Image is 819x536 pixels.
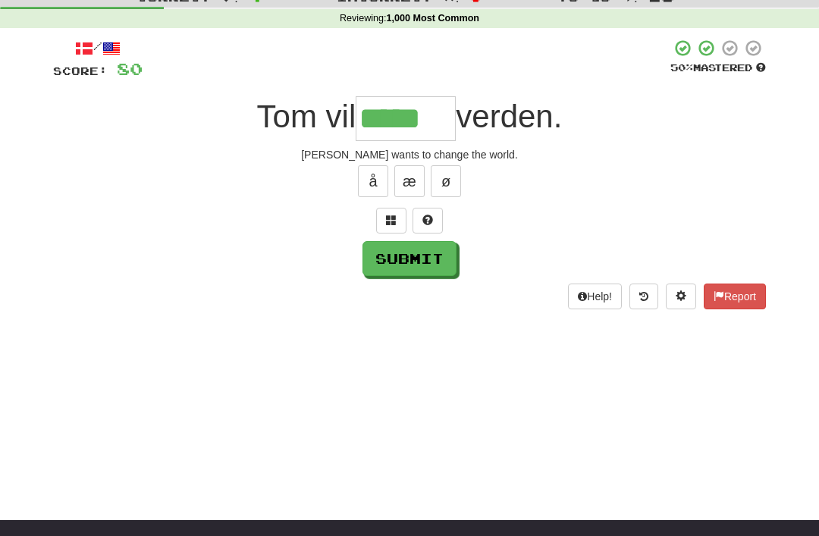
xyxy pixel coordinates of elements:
[670,61,766,75] div: Mastered
[629,284,658,309] button: Round history (alt+y)
[257,99,356,134] span: Tom vil
[568,284,622,309] button: Help!
[456,99,562,134] span: verden.
[362,241,457,276] button: Submit
[704,284,766,309] button: Report
[117,59,143,78] span: 80
[53,64,108,77] span: Score:
[376,208,406,234] button: Switch sentence to multiple choice alt+p
[394,165,425,197] button: æ
[53,147,766,162] div: [PERSON_NAME] wants to change the world.
[413,208,443,234] button: Single letter hint - you only get 1 per sentence and score half the points! alt+h
[670,61,693,74] span: 50 %
[431,165,461,197] button: ø
[387,13,479,24] strong: 1,000 Most Common
[53,39,143,58] div: /
[358,165,388,197] button: å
